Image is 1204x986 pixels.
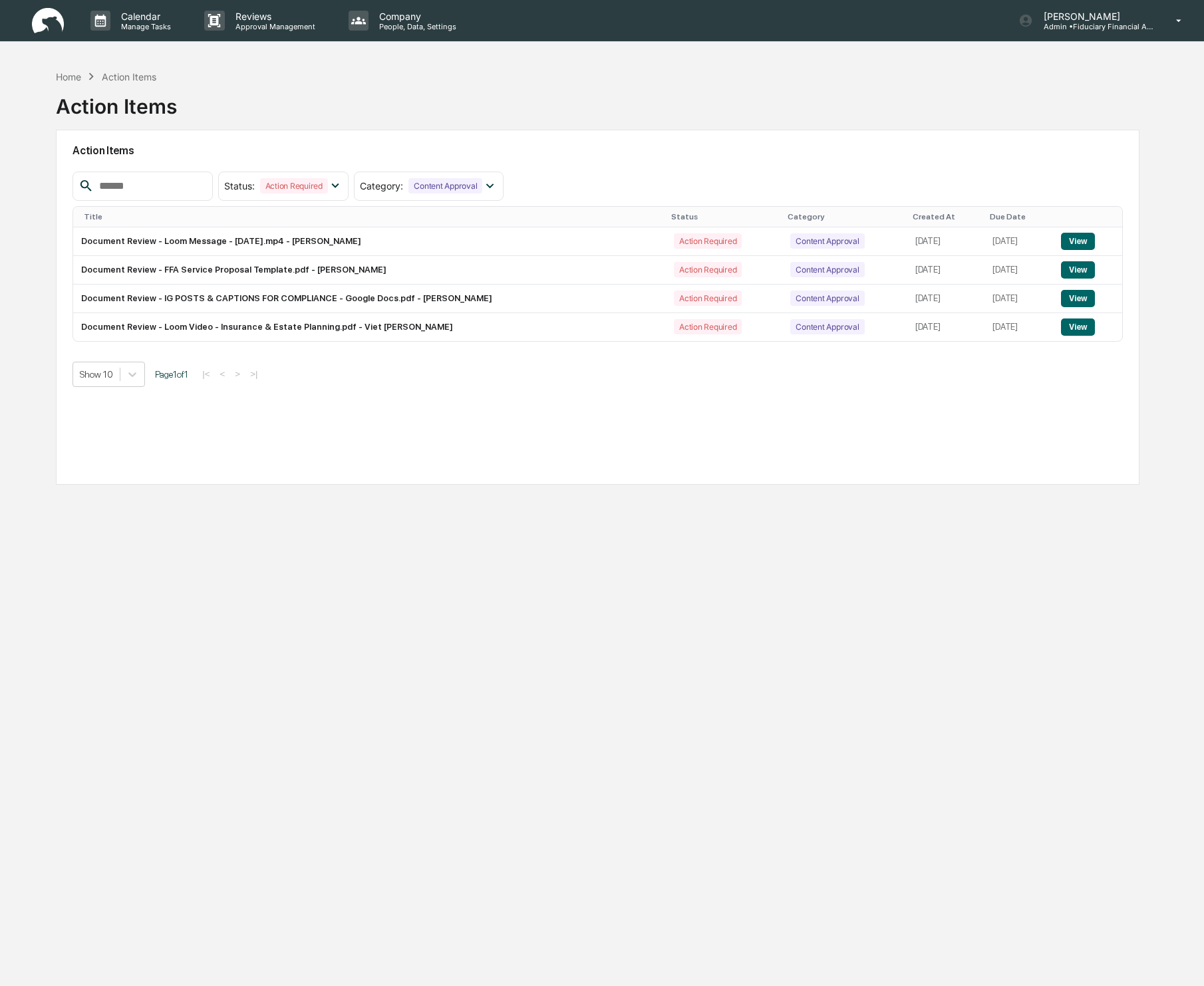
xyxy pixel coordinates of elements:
a: View [1061,293,1095,303]
span: Page 1 of 1 [155,369,188,380]
div: Created At [913,212,980,221]
td: [DATE] [907,285,985,313]
div: Category [788,212,902,221]
button: View [1061,261,1095,279]
td: [DATE] [907,227,985,256]
div: Action Items [102,71,156,82]
td: Document Review - IG POSTS & CAPTIONS FOR COMPLIANCE - Google Docs.pdf - [PERSON_NAME] [73,285,666,313]
button: >| [246,368,261,380]
a: View [1061,236,1095,246]
div: Title [84,212,661,221]
p: Calendar [110,11,178,22]
div: Home [56,71,81,82]
td: [DATE] [984,256,1053,285]
div: Action Required [674,262,742,277]
h2: Action Items [73,144,1123,157]
p: Reviews [225,11,322,22]
td: [DATE] [907,256,985,285]
div: Content Approval [790,319,864,334]
button: View [1061,318,1095,336]
td: Document Review - FFA Service Proposal Template.pdf - [PERSON_NAME] [73,256,666,285]
img: logo [32,8,64,34]
button: < [216,368,229,380]
button: > [231,368,244,380]
div: Content Approval [408,178,482,193]
td: Document Review - Loom Message - [DATE].mp4 - [PERSON_NAME] [73,227,666,256]
div: Action Required [674,291,742,306]
p: Manage Tasks [110,22,178,31]
button: |< [198,368,214,380]
div: Action Required [674,319,742,334]
td: [DATE] [984,285,1053,313]
div: Action Required [674,233,742,249]
span: Category : [360,180,403,191]
td: Document Review - Loom Video - Insurance & Estate Planning.pdf - Viet [PERSON_NAME] [73,313,666,341]
a: View [1061,322,1095,332]
div: Content Approval [790,262,864,277]
p: Company [369,11,463,22]
button: View [1061,290,1095,307]
p: [PERSON_NAME] [1033,11,1157,22]
p: Admin • Fiduciary Financial Advisors [1033,22,1157,31]
div: Content Approval [790,233,864,249]
div: Action Required [260,178,328,193]
iframe: Open customer support [1161,942,1197,978]
p: People, Data, Settings [369,22,463,31]
p: Approval Management [225,22,322,31]
div: Action Items [56,84,177,118]
td: [DATE] [984,227,1053,256]
div: Due Date [990,212,1048,221]
td: [DATE] [984,313,1053,341]
div: Status [671,212,777,221]
button: View [1061,233,1095,250]
td: [DATE] [907,313,985,341]
a: View [1061,265,1095,275]
div: Content Approval [790,291,864,306]
span: Status : [224,180,255,191]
